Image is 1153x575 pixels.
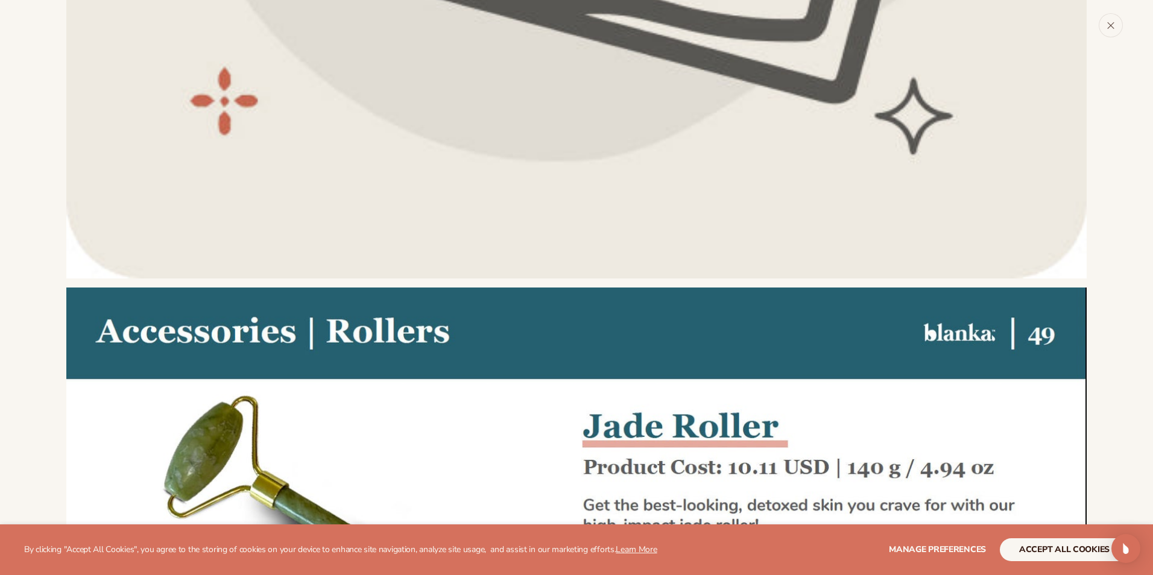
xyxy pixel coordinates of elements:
button: accept all cookies [1000,538,1129,561]
div: Open Intercom Messenger [1111,534,1140,563]
button: Close [1099,13,1123,37]
a: Learn More [616,544,657,555]
p: By clicking "Accept All Cookies", you agree to the storing of cookies on your device to enhance s... [24,545,657,555]
button: Manage preferences [889,538,986,561]
span: Manage preferences [889,544,986,555]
